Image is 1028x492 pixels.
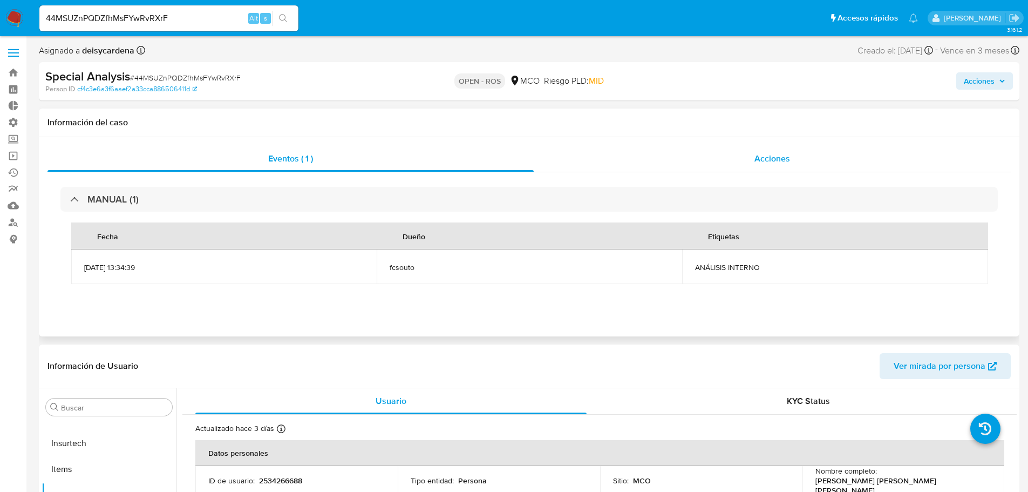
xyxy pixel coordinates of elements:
[613,476,629,486] p: Sitio :
[376,395,406,407] span: Usuario
[45,68,130,85] b: Special Analysis
[60,187,998,212] div: MANUAL (1)
[935,43,938,58] span: -
[964,72,995,90] span: Acciones
[272,11,294,26] button: search-icon
[940,45,1009,57] span: Vence en 3 meses
[47,361,138,372] h1: Información de Usuario
[84,262,364,272] span: [DATE] 13:34:39
[130,72,241,83] span: # 44MSUZnPQDZfhMsFYwRvRXrF
[509,75,540,87] div: MCO
[909,14,918,23] a: Notificaciones
[195,423,274,434] p: Actualizado hace 3 días
[268,152,313,165] span: Eventos ( 1 )
[944,13,1005,23] p: deisyesperanza.cardenas@mercadolibre.com.co
[458,476,487,486] p: Persona
[84,223,131,249] div: Fecha
[264,13,267,23] span: s
[42,456,176,482] button: Items
[39,45,134,57] span: Asignado a
[787,395,830,407] span: KYC Status
[633,476,651,486] p: MCO
[857,43,933,58] div: Creado el: [DATE]
[195,440,1004,466] th: Datos personales
[880,353,1011,379] button: Ver mirada por persona
[838,12,898,24] span: Accesos rápidos
[42,430,176,456] button: Insurtech
[754,152,790,165] span: Acciones
[39,11,298,25] input: Buscar usuario o caso...
[80,44,134,57] b: deisycardena
[956,72,1013,90] button: Acciones
[390,262,669,272] span: fcsouto
[1009,12,1020,24] a: Salir
[894,353,985,379] span: Ver mirada por persona
[50,403,59,412] button: Buscar
[695,223,752,249] div: Etiquetas
[208,476,255,486] p: ID de usuario :
[47,117,1011,128] h1: Información del caso
[589,75,604,87] span: MID
[61,403,168,413] input: Buscar
[77,84,197,94] a: cf4c3e6a3f6aaef2a33cca886506411d
[249,13,258,23] span: Alt
[695,262,975,272] span: ANÁLISIS INTERNO
[87,193,139,205] h3: MANUAL (1)
[544,75,604,87] span: Riesgo PLD:
[259,476,302,486] p: 2534266688
[390,223,438,249] div: Dueño
[815,466,877,476] p: Nombre completo :
[45,84,75,94] b: Person ID
[411,476,454,486] p: Tipo entidad :
[454,73,505,89] p: OPEN - ROS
